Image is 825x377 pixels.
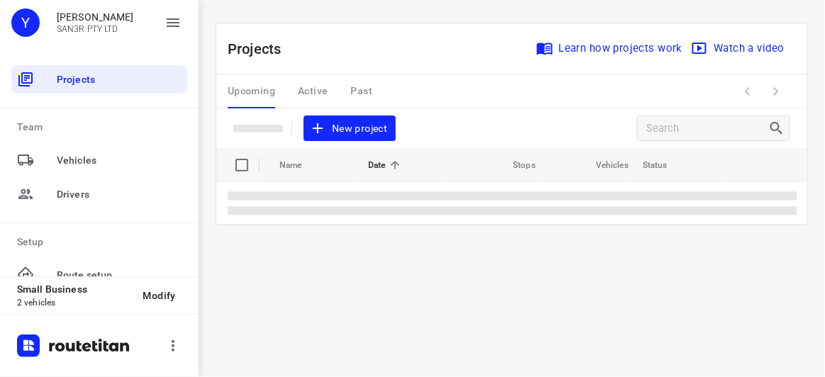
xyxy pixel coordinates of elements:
span: Date [368,157,404,174]
div: Search [768,120,790,137]
p: 2 vehicles [17,298,132,308]
span: Vehicles [577,157,629,174]
span: Name [279,157,321,174]
span: Previous Page [733,77,762,106]
input: Search projects [646,118,768,140]
div: Vehicles [11,146,187,174]
span: Route setup [57,268,182,283]
p: Small Business [17,283,132,295]
div: Drivers [11,180,187,208]
span: Status [643,157,686,174]
span: Projects [57,72,182,87]
span: New project [312,120,387,137]
div: Projects [11,65,187,94]
p: Setup [17,235,187,249]
div: Y [11,9,40,37]
span: Vehicles [57,153,182,168]
p: Yvonne Wong [57,11,134,23]
div: Route setup [11,261,187,289]
button: Modify [132,283,187,308]
span: Drivers [57,187,182,202]
p: Team [17,120,187,135]
span: Stops [494,157,536,174]
p: SAN3R PTY LTD [57,24,134,34]
span: Modify [143,290,176,301]
p: Projects [228,38,293,60]
span: Next Page [762,77,790,106]
button: New project [304,116,396,142]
